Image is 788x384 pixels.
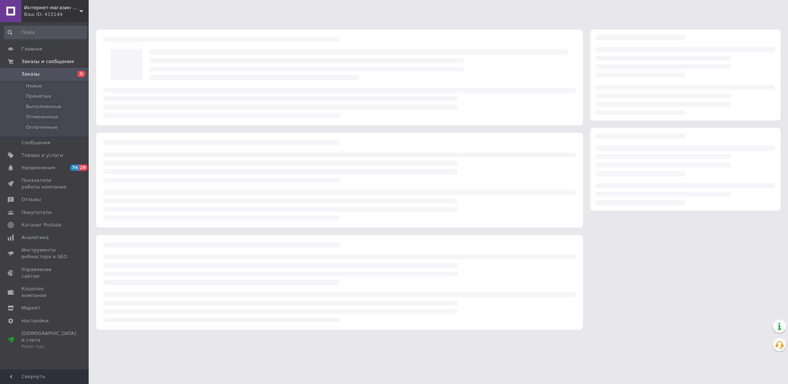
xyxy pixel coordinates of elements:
[21,222,61,228] span: Каталог ProSale
[21,152,63,159] span: Товары и услуги
[26,114,58,120] span: Отмененные
[21,209,52,216] span: Покупатели
[21,286,68,299] span: Кошелек компании
[26,103,61,110] span: Выполненные
[70,165,79,171] span: 74
[21,71,40,77] span: Заказы
[24,11,89,18] div: Ваш ID: 415144
[21,330,76,350] span: [DEMOGRAPHIC_DATA] и счета
[21,318,48,324] span: Настройки
[21,139,50,146] span: Сообщения
[79,165,87,171] span: 29
[21,196,41,203] span: Отзывы
[78,71,85,77] span: 5
[21,177,68,190] span: Показатели работы компании
[26,124,58,131] span: Оплаченные
[21,165,55,171] span: Уведомления
[26,93,51,100] span: Принятые
[21,343,76,350] div: Prom топ
[24,4,79,11] span: Интернет-магазин "ЕXCLUSIVE"
[21,247,68,260] span: Инструменты вебмастера и SEO
[26,83,42,89] span: Новые
[4,26,87,39] input: Поиск
[21,266,68,280] span: Управление сайтом
[21,46,42,52] span: Главная
[21,58,74,65] span: Заказы и сообщения
[21,305,40,311] span: Маркет
[21,234,49,241] span: Аналитика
